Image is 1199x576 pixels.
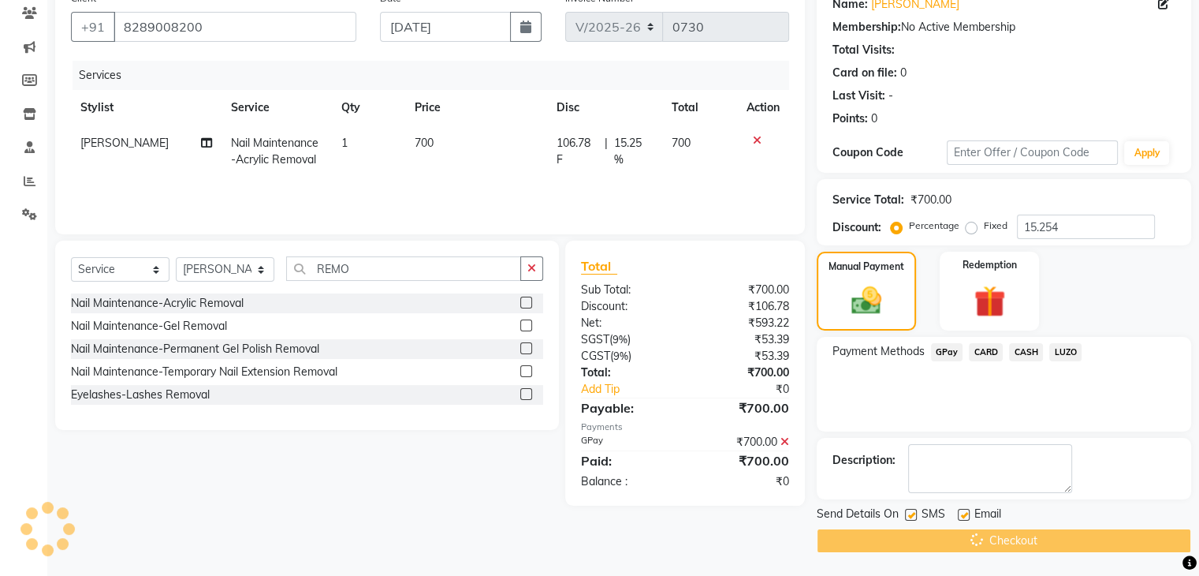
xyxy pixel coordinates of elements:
button: Apply [1124,141,1169,165]
span: CASH [1009,343,1043,361]
span: GPay [931,343,963,361]
span: Payment Methods [832,343,925,360]
div: Paid: [569,451,685,470]
div: ₹700.00 [685,398,801,417]
input: Enter Offer / Coupon Code [947,140,1119,165]
span: 9% [613,333,627,346]
input: Search by Name/Mobile/Email/Code [114,12,356,42]
th: Service [222,90,332,125]
div: ₹53.39 [685,348,801,365]
div: Membership: [832,19,901,36]
th: Price [405,90,548,125]
span: 700 [415,136,434,150]
img: _cash.svg [842,283,891,318]
div: Nail Maintenance-Gel Removal [71,318,227,335]
div: ₹0 [685,473,801,490]
div: ₹53.39 [685,331,801,348]
div: Nail Maintenance-Acrylic Removal [71,295,244,312]
span: CGST [581,349,610,363]
button: +91 [71,12,115,42]
label: Redemption [963,258,1017,272]
span: 106.78 F [557,135,598,168]
div: Payable: [569,398,685,417]
div: Nail Maintenance-Permanent Gel Polish Removal [71,341,319,357]
span: LUZO [1049,343,1082,361]
th: Disc [547,90,662,125]
span: 15.25 % [614,135,653,168]
label: Percentage [909,219,959,233]
img: _gift.svg [964,282,1015,321]
div: ₹700.00 [685,451,801,470]
div: Services [73,61,801,90]
label: Manual Payment [829,260,904,274]
div: 0 [871,110,877,127]
div: Total Visits: [832,42,895,58]
span: [PERSON_NAME] [80,136,169,150]
div: Sub Total: [569,282,685,298]
div: Discount: [832,219,881,236]
div: Card on file: [832,65,897,81]
span: Total [581,258,617,275]
input: Search or Scan [286,256,521,281]
div: ₹106.78 [685,298,801,315]
span: SGST [581,332,609,346]
span: 1 [341,136,348,150]
span: CARD [969,343,1003,361]
th: Action [737,90,789,125]
div: ₹700.00 [685,365,801,381]
div: Total: [569,365,685,381]
span: Nail Maintenance-Acrylic Removal [231,136,318,166]
div: Net: [569,315,685,331]
th: Stylist [71,90,222,125]
div: Coupon Code [832,144,947,161]
div: ( ) [569,331,685,348]
div: Payments [581,421,789,434]
div: Last Visit: [832,88,885,104]
div: - [888,88,893,104]
div: ₹700.00 [910,192,951,208]
span: 700 [672,136,691,150]
div: Nail Maintenance-Temporary Nail Extension Removal [71,364,337,380]
div: Service Total: [832,192,904,208]
th: Total [662,90,736,125]
a: Add Tip [569,381,704,398]
th: Qty [332,90,405,125]
div: ₹700.00 [685,434,801,451]
label: Fixed [984,219,1007,233]
span: Send Details On [817,506,899,526]
span: Email [974,506,1001,526]
div: ( ) [569,348,685,365]
div: ₹593.22 [685,315,801,331]
div: Eyelashes-Lashes Removal [71,387,210,403]
div: GPay [569,434,685,451]
div: Discount: [569,298,685,315]
span: SMS [922,506,945,526]
div: ₹0 [704,381,800,398]
div: Points: [832,110,868,127]
span: | [605,135,608,168]
div: No Active Membership [832,19,1175,36]
span: 9% [613,350,628,362]
div: ₹700.00 [685,282,801,298]
div: Description: [832,452,896,469]
div: Balance : [569,473,685,490]
div: 0 [900,65,907,81]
